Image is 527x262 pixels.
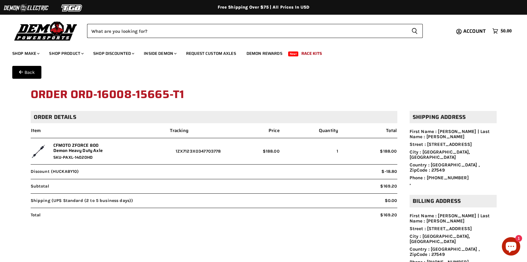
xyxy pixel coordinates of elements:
[31,193,339,208] span: Shipping (UPS Standard (2 to 5 business days))
[410,234,497,245] li: City : [GEOGRAPHIC_DATA], [GEOGRAPHIC_DATA]
[87,24,407,38] input: Search
[280,128,338,138] th: Quantity
[381,169,397,174] span: $-18.80
[263,149,280,154] span: $188.00
[385,198,397,203] span: $0.00
[31,85,497,104] h1: Order ORD-16008-15665-T1
[8,47,43,60] a: Shop Make
[12,20,79,42] img: Demon Powersports
[463,27,486,35] span: Account
[410,247,497,257] li: Country : [GEOGRAPHIC_DATA] , ZipCode : 27549
[170,138,221,165] td: 1ZX7123X0347703778
[18,5,509,10] div: Free Shipping Over $75 | All Prices In USD
[288,51,299,56] span: New!
[380,184,397,189] span: $169.20
[170,128,221,138] th: Tracking
[181,47,241,60] a: Request Custom Axles
[410,195,497,207] h2: Billing address
[500,237,522,257] inbox-online-store-chat: Shopify online store chat
[410,150,497,160] li: City : [GEOGRAPHIC_DATA], [GEOGRAPHIC_DATA]
[410,226,497,231] li: Street : [STREET_ADDRESS]
[44,47,87,60] a: Shop Product
[89,47,138,60] a: Shop Discounted
[489,27,515,36] a: $0.00
[3,2,49,14] img: Demon Electric Logo 2
[87,24,423,38] form: Product
[280,138,338,165] td: 1
[12,66,41,79] button: Back
[410,175,497,180] li: Phone : [PHONE_NUMBER]
[31,179,339,193] span: Subtotal
[31,111,397,123] h2: Order details
[31,144,46,159] img: CFMOTO ZFORCE 800 Demon Heavy Duty Axle - SKU-PAXL-14020HD
[380,212,397,218] span: $169.20
[221,128,280,138] th: Price
[410,162,497,173] li: Country : [GEOGRAPHIC_DATA] , ZipCode : 27549
[410,129,497,140] li: First Name : [PERSON_NAME] | Last Name : [PERSON_NAME]
[297,47,327,60] a: Race Kits
[338,128,397,138] th: Total
[380,149,397,154] span: $188.00
[242,47,287,60] a: Demon Rewards
[501,28,512,34] span: $0.00
[53,143,111,153] a: CFMOTO ZFORCE 800 Demon Heavy Duty Axle
[53,155,111,160] span: SKU-PAXL-14020HD
[139,47,180,60] a: Inside Demon
[407,24,423,38] button: Search
[410,142,497,147] li: Street : [STREET_ADDRESS]
[49,2,95,14] img: TGB Logo 2
[460,28,489,34] a: Account
[410,213,497,224] li: First Name : [PERSON_NAME] | Last Name : [PERSON_NAME]
[31,128,170,138] th: Item
[31,165,339,179] span: Discount (HUCKABY10)
[410,129,497,186] ul: ,
[31,208,339,222] span: Total
[410,111,497,123] h2: Shipping address
[8,45,510,60] ul: Main menu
